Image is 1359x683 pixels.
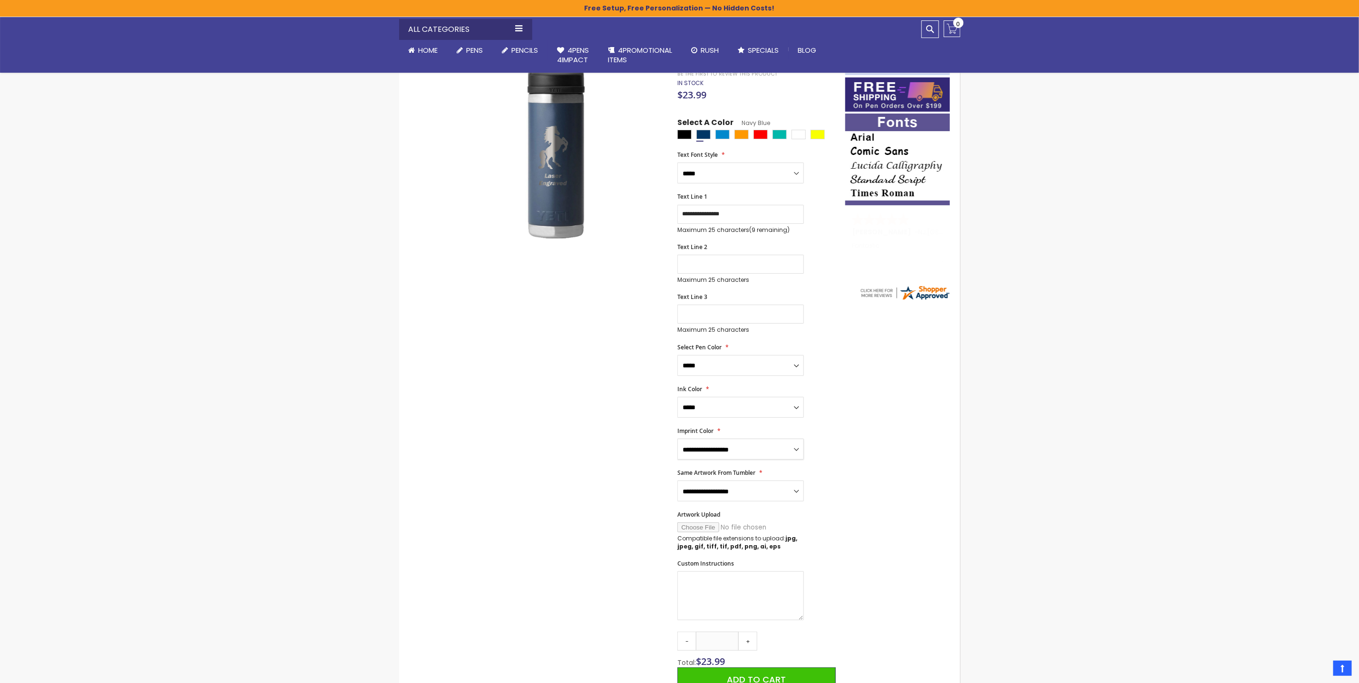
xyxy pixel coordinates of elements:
[419,45,438,55] span: Home
[928,227,997,237] span: [GEOGRAPHIC_DATA]
[677,117,733,130] span: Select A Color
[512,45,538,55] span: Pencils
[677,427,714,435] span: Imprint Color
[677,534,797,550] strong: jpg, jpeg, gif, tiff, tif, pdf, png, ai, eps
[792,130,806,139] div: White
[677,243,707,251] span: Text Line 2
[447,34,665,251] img: navy-blue-4phpc-ces-yeti18b-authentic-yeti-18-oz-bottle_1_1_1.jpg
[548,40,599,71] a: 4Pens4impact
[798,45,817,55] span: Blog
[701,655,725,668] span: 23.99
[677,226,804,234] p: Maximum 25 characters
[696,655,725,668] span: $
[748,45,779,55] span: Specials
[811,130,825,139] div: Yellow
[915,227,997,237] span: - ,
[845,114,950,205] img: font-personalization-examples
[715,130,730,139] div: Big Wave Blue
[677,79,704,87] div: Availability
[608,45,673,65] span: 4PROMOTIONAL ITEMS
[734,130,749,139] div: Orange
[944,20,960,37] a: 0
[677,469,755,477] span: Same Artwork From Tumbler
[919,227,926,237] span: NJ
[677,130,692,139] div: Black
[1281,657,1359,683] iframe: Reseñas de Clientes en Google
[677,293,707,301] span: Text Line 3
[599,40,682,71] a: 4PROMOTIONALITEMS
[557,45,589,65] span: 4Pens 4impact
[852,227,915,237] span: [PERSON_NAME]
[701,45,719,55] span: Rush
[789,40,826,61] a: Blog
[845,77,950,112] img: Free shipping on orders over $199
[677,88,706,101] span: $23.99
[677,658,696,667] span: Total:
[749,226,790,234] span: (9 remaining)
[696,130,711,139] div: Navy Blue
[677,326,804,334] p: Maximum 25 characters
[682,40,729,61] a: Rush
[448,40,493,61] a: Pens
[677,276,804,284] p: Maximum 25 characters
[677,535,804,550] p: Compatible file extensions to upload:
[733,119,770,127] span: Navy Blue
[753,130,768,139] div: Red
[729,40,789,61] a: Specials
[852,242,944,263] div: Fantastic
[677,79,704,87] span: In stock
[957,19,960,29] span: 0
[677,510,720,519] span: Artwork Upload
[677,385,702,393] span: Ink Color
[677,559,734,568] span: Custom Instructions
[677,151,718,159] span: Text Font Style
[677,70,777,77] a: Be the first to review this product
[677,192,707,201] span: Text Line 1
[738,632,757,651] a: +
[467,45,483,55] span: Pens
[399,40,448,61] a: Home
[772,130,787,139] div: Teal
[677,343,722,351] span: Select Pen Color
[677,632,696,651] a: -
[399,19,532,40] div: All Categories
[493,40,548,61] a: Pencils
[859,284,950,301] img: 4pens.com widget logo
[859,295,950,303] a: 4pens.com certificate URL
